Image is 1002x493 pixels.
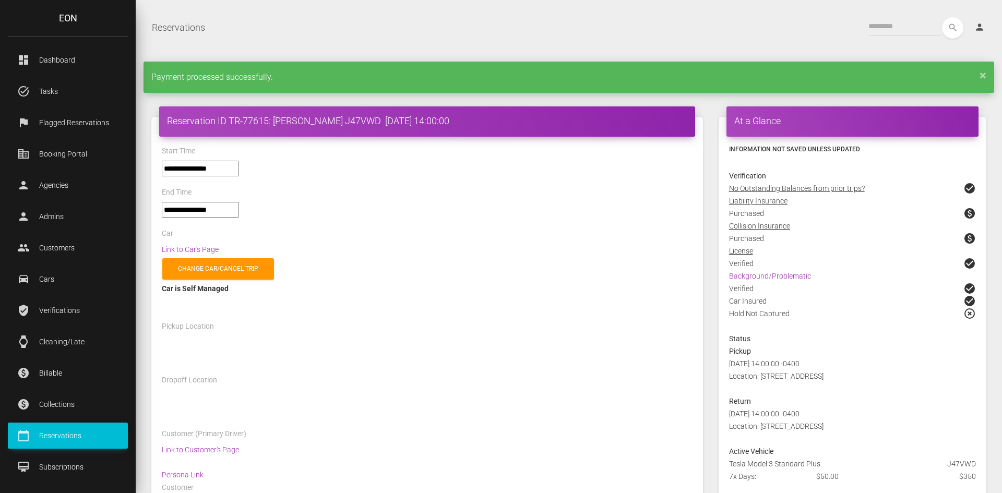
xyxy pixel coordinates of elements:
u: License [729,247,753,255]
span: paid [963,232,976,245]
u: Liability Insurance [729,197,788,205]
p: Billable [16,365,120,381]
div: Car Insured [721,295,984,307]
p: Subscriptions [16,459,120,475]
label: Start Time [162,146,195,157]
a: person [967,17,994,38]
p: Reservations [16,428,120,443]
strong: Status [729,334,750,343]
a: task_alt Tasks [8,78,128,104]
a: dashboard Dashboard [8,47,128,73]
a: card_membership Subscriptions [8,454,128,480]
p: Cars [16,271,120,287]
i: person [974,22,985,32]
div: Payment processed successfully. [144,62,994,93]
label: Customer (Primary Driver) [162,429,246,439]
h4: Reservation ID TR-77615: [PERSON_NAME] J47VWD [DATE] 14:00:00 [167,114,687,127]
a: drive_eta Cars [8,266,128,292]
a: Persona Link [162,471,204,479]
div: 7x Days: [721,470,809,483]
span: check_circle [963,257,976,270]
div: Verified [721,257,984,270]
p: Verifications [16,303,120,318]
span: check_circle [963,282,976,295]
div: Purchased [721,232,984,245]
a: person Admins [8,203,128,230]
strong: Verification [729,172,766,180]
span: check_circle [963,295,976,307]
label: Customer [162,483,194,493]
strong: Active Vehicle [729,447,773,455]
a: Background/Problematic [729,272,811,280]
u: No Outstanding Balances from prior trips? [729,184,865,193]
div: Verified [721,282,984,295]
div: $50.00 [808,470,896,483]
a: Change car/cancel trip [162,258,274,280]
a: paid Billable [8,360,128,386]
p: Tasks [16,83,120,99]
div: Purchased [721,207,984,220]
label: End Time [162,187,192,198]
p: Admins [16,209,120,224]
a: person Agencies [8,172,128,198]
span: [DATE] 14:00:00 -0400 Location: [STREET_ADDRESS] [729,359,824,380]
p: Dashboard [16,52,120,68]
div: Tesla Model 3 Standard Plus [721,458,984,470]
span: J47VWD [947,458,976,470]
span: $350 [959,470,976,483]
label: Car [162,229,173,239]
a: paid Collections [8,391,128,417]
a: verified_user Verifications [8,297,128,323]
label: Pickup Location [162,321,214,332]
div: Hold Not Captured [721,307,984,332]
a: Reservations [152,15,205,41]
u: Collision Insurance [729,222,790,230]
label: Dropoff Location [162,375,217,386]
span: paid [963,207,976,220]
a: watch Cleaning/Late [8,329,128,355]
div: Car is Self Managed [162,282,693,295]
a: flag Flagged Reservations [8,110,128,136]
a: Link to Customer's Page [162,446,239,454]
p: Agencies [16,177,120,193]
a: people Customers [8,235,128,261]
span: highlight_off [963,307,976,320]
h6: Information not saved unless updated [729,145,976,154]
h4: At a Glance [734,114,971,127]
button: search [942,17,963,39]
strong: Pickup [729,347,751,355]
span: check_circle [963,182,976,195]
a: calendar_today Reservations [8,423,128,449]
a: Link to Car's Page [162,245,219,254]
a: × [980,72,986,78]
a: corporate_fare Booking Portal [8,141,128,167]
p: Customers [16,240,120,256]
p: Booking Portal [16,146,120,162]
span: [DATE] 14:00:00 -0400 Location: [STREET_ADDRESS] [729,410,824,430]
strong: Return [729,397,751,405]
p: Flagged Reservations [16,115,120,130]
p: Cleaning/Late [16,334,120,350]
p: Collections [16,396,120,412]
